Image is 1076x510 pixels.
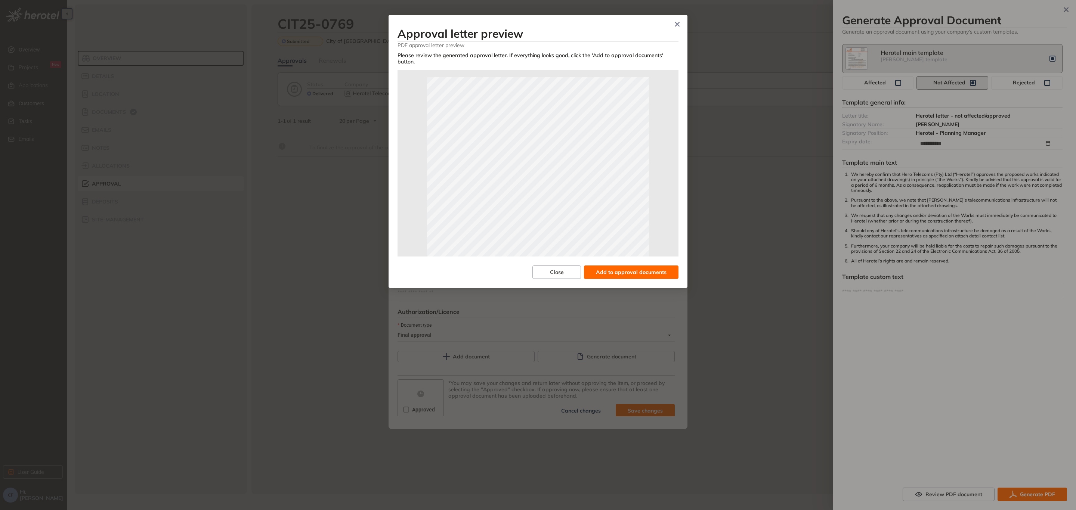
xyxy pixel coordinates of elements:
[596,268,667,276] span: Add to approval documents
[398,41,678,49] span: PDF approval letter preview
[398,52,678,65] div: Please review the generated approval letter. If everything looks good, click the 'Add to approval...
[584,265,678,279] button: Add to approval documents
[532,265,581,279] button: Close
[667,15,687,35] button: Close
[398,27,678,40] h3: Approval letter preview
[550,268,564,276] span: Close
